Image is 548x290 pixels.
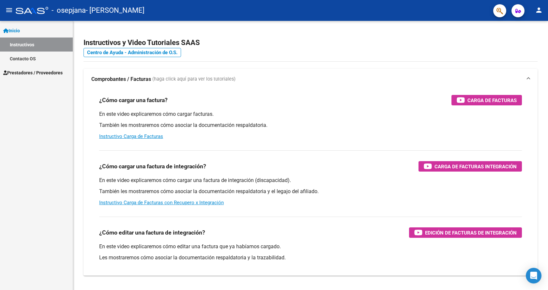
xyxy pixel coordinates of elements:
[99,122,522,129] p: También les mostraremos cómo asociar la documentación respaldatoria.
[3,69,63,76] span: Prestadores / Proveedores
[99,111,522,118] p: En este video explicaremos cómo cargar facturas.
[84,48,181,57] a: Centro de Ayuda - Administración de O.S.
[84,90,538,276] div: Comprobantes / Facturas (haga click aquí para ver los tutoriales)
[419,161,522,172] button: Carga de Facturas Integración
[99,177,522,184] p: En este video explicaremos cómo cargar una factura de integración (discapacidad).
[99,133,163,139] a: Instructivo Carga de Facturas
[409,227,522,238] button: Edición de Facturas de integración
[99,188,522,195] p: También les mostraremos cómo asociar la documentación respaldatoria y el legajo del afiliado.
[84,69,538,90] mat-expansion-panel-header: Comprobantes / Facturas (haga click aquí para ver los tutoriales)
[99,243,522,250] p: En este video explicaremos cómo editar una factura que ya habíamos cargado.
[99,96,168,105] h3: ¿Cómo cargar una factura?
[99,162,206,171] h3: ¿Cómo cargar una factura de integración?
[434,162,517,171] span: Carga de Facturas Integración
[5,6,13,14] mat-icon: menu
[535,6,543,14] mat-icon: person
[52,3,86,18] span: - osepjana
[467,96,517,104] span: Carga de Facturas
[91,76,151,83] strong: Comprobantes / Facturas
[99,200,224,206] a: Instructivo Carga de Facturas con Recupero x Integración
[425,229,517,237] span: Edición de Facturas de integración
[3,27,20,34] span: Inicio
[99,228,205,237] h3: ¿Cómo editar una factura de integración?
[451,95,522,105] button: Carga de Facturas
[84,37,538,49] h2: Instructivos y Video Tutoriales SAAS
[152,76,236,83] span: (haga click aquí para ver los tutoriales)
[526,268,541,283] div: Open Intercom Messenger
[99,254,522,261] p: Les mostraremos cómo asociar la documentación respaldatoria y la trazabilidad.
[86,3,145,18] span: - [PERSON_NAME]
